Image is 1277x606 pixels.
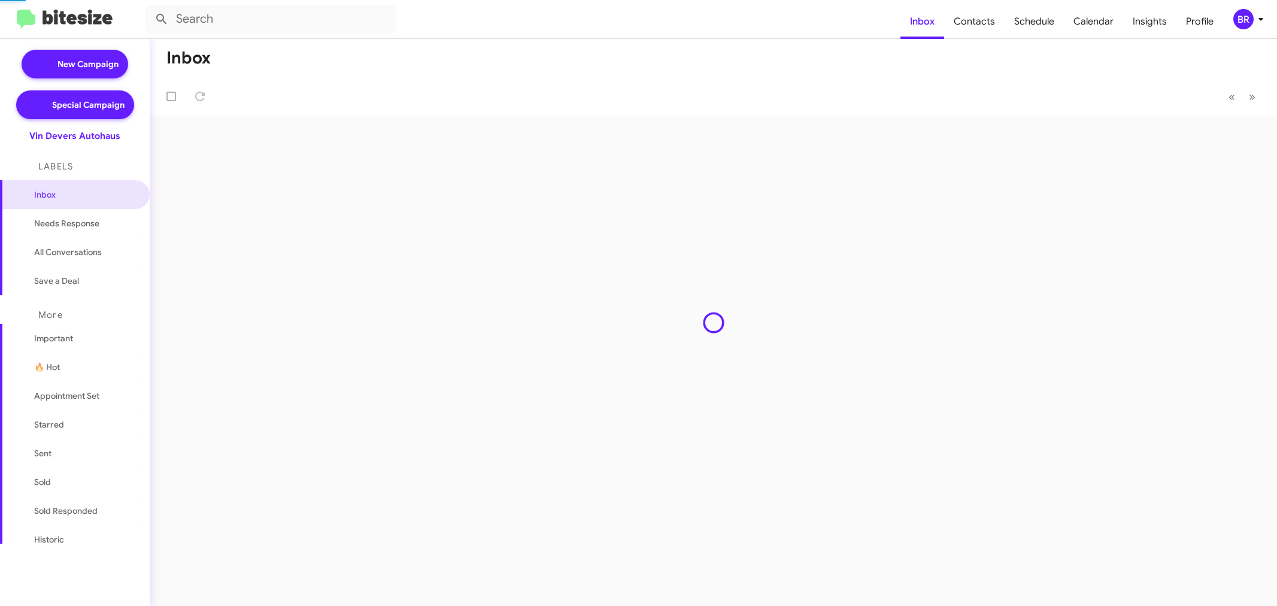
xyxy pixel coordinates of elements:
a: Schedule [1005,4,1064,39]
div: Vin Devers Autohaus [29,130,120,142]
span: Needs Response [34,217,136,229]
span: Labels [38,161,73,172]
span: Sold [34,476,51,488]
span: Appointment Set [34,390,99,402]
span: Save a Deal [34,275,79,287]
span: » [1249,89,1255,104]
a: Inbox [900,4,944,39]
a: New Campaign [22,50,128,78]
a: Special Campaign [16,90,134,119]
span: 🔥 Hot [34,361,60,373]
span: « [1229,89,1235,104]
nav: Page navigation example [1222,84,1263,109]
h1: Inbox [166,49,211,68]
a: Insights [1123,4,1176,39]
span: New Campaign [57,58,119,70]
span: Starred [34,419,64,431]
button: Previous [1221,84,1242,109]
span: All Conversations [34,246,102,258]
a: Profile [1176,4,1223,39]
button: Next [1242,84,1263,109]
a: Calendar [1064,4,1123,39]
span: Important [34,332,136,344]
span: Inbox [34,189,136,201]
a: Contacts [944,4,1005,39]
span: Special Campaign [52,99,125,111]
div: BR [1233,9,1254,29]
button: BR [1223,9,1264,29]
input: Search [145,5,396,34]
span: Sold Responded [34,505,98,517]
span: Sent [34,447,51,459]
span: More [38,310,63,320]
span: Historic [34,534,64,546]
